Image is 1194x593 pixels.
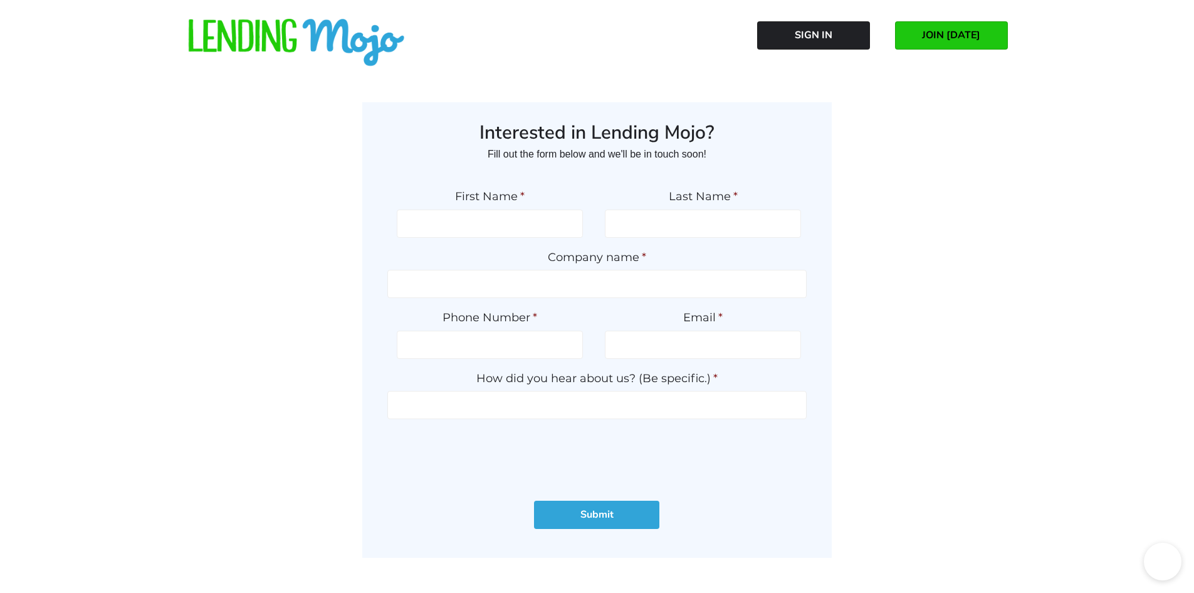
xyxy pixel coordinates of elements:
label: Company name [387,250,807,265]
label: Last Name [605,190,801,204]
a: Sign In [757,21,870,50]
img: lm-horizontal-logo [187,19,406,68]
label: How did you hear about us? (Be specific.) [387,371,807,386]
label: Email [605,311,801,325]
a: JOIN [DATE] [895,21,1008,50]
iframe: reCAPTCHA [501,432,692,481]
span: Sign In [795,29,832,41]
label: Phone Number [397,311,583,325]
p: Fill out the form below and we'll be in touch soon! [387,144,807,164]
input: Submit [534,501,659,529]
h3: Interested in Lending Mojo? [387,121,807,145]
label: First Name [397,190,583,204]
span: JOIN [DATE] [922,29,980,41]
iframe: chat widget [1144,543,1181,580]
